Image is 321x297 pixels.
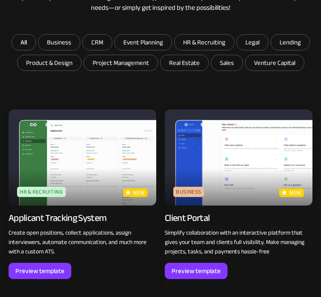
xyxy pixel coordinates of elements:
div: Client Portal [165,212,210,224]
div: Preview template [172,265,221,276]
div: HR & Recruiting [17,187,66,197]
p: new [289,188,301,197]
a: All [12,34,36,50]
div: Preview template [15,265,64,276]
div: Applicant Tracking System [9,212,107,224]
p: Create open positions, collect applications, assign interviewers, automate communication, and muc... [9,228,156,256]
p: Simplify collaboration with an interactive platform that gives your team and clients full visibil... [165,228,312,256]
div: Business [173,187,204,197]
p: new [133,188,145,197]
form: Email Form [9,34,312,73]
a: BusinessnewClient PortalSimplify collaboration with an interactive platform that gives your team ... [165,109,312,294]
a: HR & RecruitingnewApplicant Tracking SystemCreate open positions, collect applications, assign in... [9,109,156,294]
